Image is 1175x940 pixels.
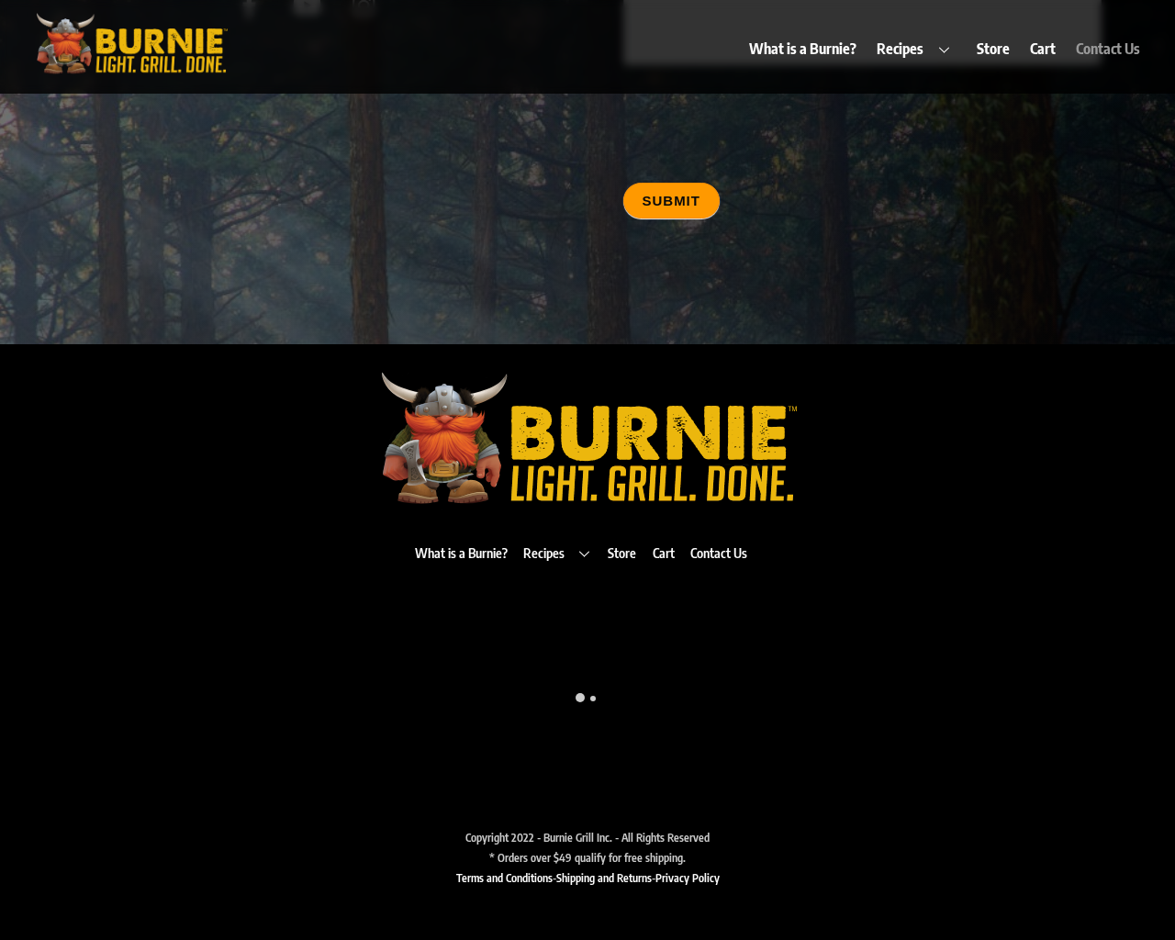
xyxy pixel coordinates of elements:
[868,28,966,70] a: Recipes
[358,493,817,518] a: Burnie Grill
[968,28,1018,70] a: Store
[1022,28,1065,70] a: Cart
[556,870,652,885] a: Shipping and Returns
[456,870,553,885] a: Terms and Conditions
[741,28,866,70] a: What is a Burnie?
[608,544,636,561] a: Store
[358,364,817,513] img: burniegrill.com-logo-high-res-2020110_500px
[623,84,902,155] iframe: reCAPTCHA
[523,544,592,561] a: Recipes
[623,183,720,218] button: Submit
[655,870,720,885] a: Privacy Policy
[690,544,747,561] a: Contact Us
[26,9,237,78] img: burniegrill.com-logo-high-res-2020110_500px
[1068,28,1149,70] a: Contact Us
[26,52,237,84] a: Burnie Grill
[415,544,508,561] a: What is a Burnie?
[653,544,675,561] a: Cart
